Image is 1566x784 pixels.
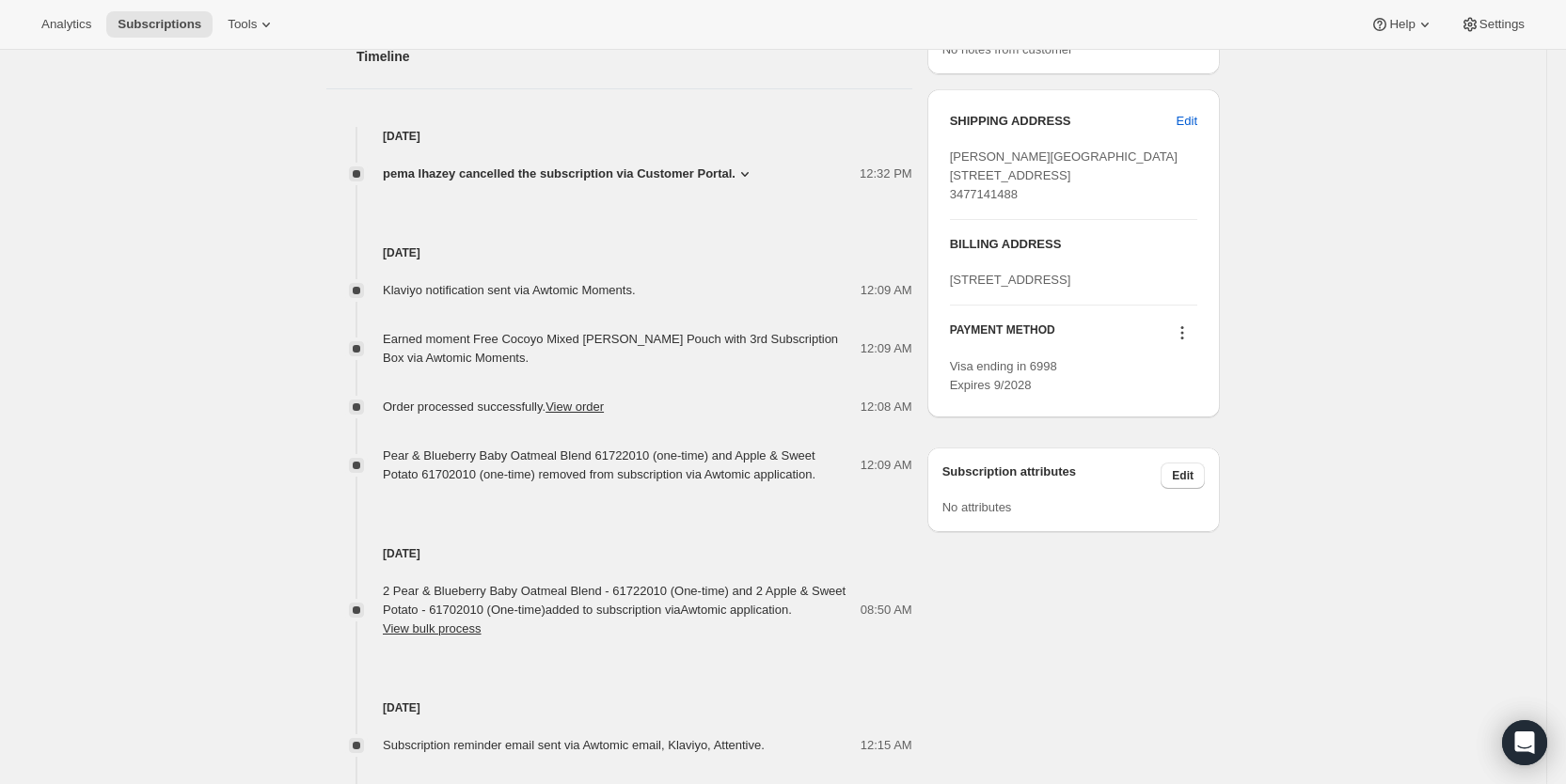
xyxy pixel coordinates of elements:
[950,273,1071,287] span: [STREET_ADDRESS]
[383,584,846,635] span: 2 Pear & Blueberry Baby Oatmeal Blend - 61722010 (One-time) and 2 Apple & Sweet Potato - 61702010...
[383,621,482,635] button: View bulk process
[1172,468,1194,483] span: Edit
[950,235,1197,254] h3: BILLING ADDRESS
[861,736,912,755] span: 12:15 AM
[216,11,287,38] button: Tools
[383,400,604,414] span: Order processed successfully.
[30,11,103,38] button: Analytics
[861,339,912,358] span: 12:09 AM
[106,11,213,38] button: Subscriptions
[950,112,1177,131] h3: SHIPPING ADDRESS
[41,17,91,32] span: Analytics
[1449,11,1536,38] button: Settings
[1479,17,1525,32] span: Settings
[860,165,912,183] span: 12:32 PM
[1359,11,1445,38] button: Help
[861,601,912,619] span: 08:50 AM
[1502,720,1547,765] div: Open Intercom Messenger
[383,738,765,752] span: Subscription reminder email sent via Awtomic email, Klaviyo, Attentive.
[861,456,912,475] span: 12:09 AM
[383,165,754,183] button: pema lhazey cancelled the subscription via Customer Portal.
[383,448,815,481] span: Pear & Blueberry Baby Oatmeal Blend 61722010 (one-time) and Apple & Sweet Potato 61702010 (one-ti...
[861,281,912,300] span: 12:09 AM
[546,400,604,414] a: View order
[942,463,1162,489] h3: Subscription attributes
[383,165,736,183] span: pema lhazey cancelled the subscription via Customer Portal.
[118,17,201,32] span: Subscriptions
[356,47,912,66] h2: Timeline
[383,332,838,365] span: Earned moment Free Cocoyo Mixed [PERSON_NAME] Pouch with 3rd Subscription Box via Awtomic Moments.
[326,243,912,262] h4: [DATE]
[1177,112,1197,131] span: Edit
[1389,17,1415,32] span: Help
[950,149,1178,201] span: [PERSON_NAME][GEOGRAPHIC_DATA][STREET_ADDRESS] 3477141488
[383,283,636,297] span: Klaviyo notification sent via Awtomic Moments.
[326,698,912,717] h4: [DATE]
[950,322,1055,348] h3: PAYMENT METHOD
[326,544,912,563] h4: [DATE]
[228,17,257,32] span: Tools
[942,500,1012,514] span: No attributes
[1161,463,1205,489] button: Edit
[950,359,1057,392] span: Visa ending in 6998 Expires 9/2028
[326,127,912,146] h4: [DATE]
[1165,106,1209,136] button: Edit
[861,398,912,416] span: 12:08 AM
